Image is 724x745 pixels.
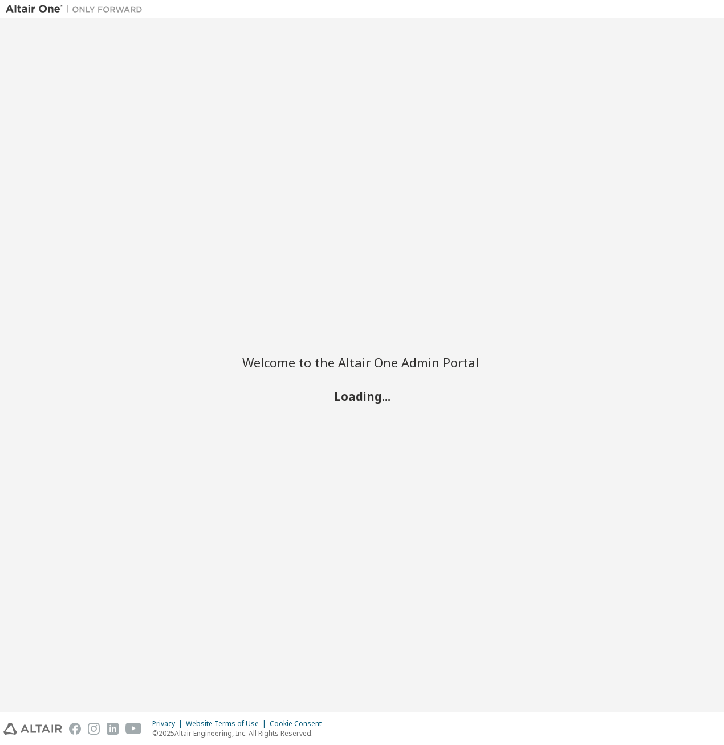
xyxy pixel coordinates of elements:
img: Altair One [6,3,148,15]
img: youtube.svg [125,723,142,735]
div: Privacy [152,719,186,728]
img: linkedin.svg [107,723,119,735]
h2: Welcome to the Altair One Admin Portal [242,354,482,370]
div: Cookie Consent [270,719,328,728]
img: altair_logo.svg [3,723,62,735]
img: facebook.svg [69,723,81,735]
p: © 2025 Altair Engineering, Inc. All Rights Reserved. [152,728,328,738]
div: Website Terms of Use [186,719,270,728]
img: instagram.svg [88,723,100,735]
h2: Loading... [242,389,482,404]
